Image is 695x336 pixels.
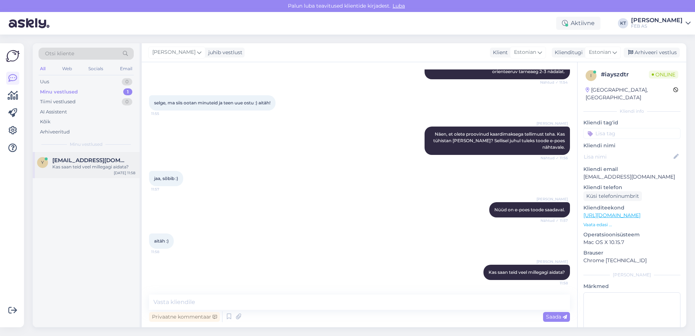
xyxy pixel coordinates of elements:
div: Email [118,64,134,73]
span: 11:58 [151,249,178,255]
div: Minu vestlused [40,88,78,96]
div: [PERSON_NAME] [631,17,683,23]
span: Otsi kliente [45,50,74,57]
span: jaa, sõbib :) [154,176,178,181]
span: Estonian [514,48,536,56]
div: AI Assistent [40,108,67,116]
div: Web [61,64,73,73]
p: Märkmed [583,283,680,290]
div: # iayszdtr [601,70,649,79]
p: Kliendi tag'id [583,119,680,127]
div: 0 [122,98,132,105]
span: [PERSON_NAME] [537,196,568,202]
input: Lisa tag [583,128,680,139]
span: [PERSON_NAME] [537,121,568,126]
div: Uus [40,78,49,85]
span: Saada [546,313,567,320]
span: Nähtud ✓ 11:56 [541,155,568,161]
div: [PERSON_NAME] [583,272,680,278]
div: Kas saan teid veel millegagi aidata? [52,164,135,170]
input: Lisa nimi [584,153,672,161]
div: FEB AS [631,23,683,29]
p: Vaata edasi ... [583,221,680,228]
p: Kliendi nimi [583,142,680,149]
span: Luba [390,3,407,9]
span: Kas saan teid veel millegagi aidata? [489,269,565,275]
div: Kliendi info [583,108,680,115]
div: 0 [122,78,132,85]
div: Arhiveeri vestlus [624,48,680,57]
span: Nähtud ✓ 11:57 [541,218,568,223]
span: y [41,160,44,165]
span: i [590,73,592,78]
div: 1 [123,88,132,96]
span: Minu vestlused [70,141,103,148]
p: Brauser [583,249,680,257]
span: yllipark@gmail.com [52,157,128,164]
div: Aktiivne [556,17,600,30]
div: [GEOGRAPHIC_DATA], [GEOGRAPHIC_DATA] [586,86,673,101]
a: [PERSON_NAME]FEB AS [631,17,691,29]
span: [PERSON_NAME] [537,259,568,264]
span: [PERSON_NAME] [152,48,196,56]
div: Arhiveeritud [40,128,70,136]
p: Kliendi email [583,165,680,173]
span: Nüüd on e-poes toode saadaval. [494,207,565,212]
div: [DATE] 11:58 [114,170,135,176]
div: juhib vestlust [205,49,242,56]
span: 11:58 [541,280,568,286]
p: Mac OS X 10.15.7 [583,239,680,246]
span: 11:55 [151,111,178,116]
p: [EMAIL_ADDRESS][DOMAIN_NAME] [583,173,680,181]
span: Estonian [589,48,611,56]
p: Chrome [TECHNICAL_ID] [583,257,680,264]
span: 11:57 [151,187,178,192]
p: Operatsioonisüsteem [583,231,680,239]
span: selge, ma siis ootan minuteid ja teen uue ostu :) aitäh! [154,100,270,105]
p: Kliendi telefon [583,184,680,191]
a: [URL][DOMAIN_NAME] [583,212,640,219]
div: Küsi telefoninumbrit [583,191,642,201]
div: All [39,64,47,73]
span: Online [649,71,678,79]
span: Näen, et olete proovinud kaardimaksega tellimust teha. Kas tühistan [PERSON_NAME]? Sellisel juhul... [433,131,566,150]
div: KT [618,18,628,28]
div: Privaatne kommentaar [149,312,220,322]
p: Klienditeekond [583,204,680,212]
span: Nähtud ✓ 11:54 [540,80,568,85]
div: Socials [87,64,105,73]
img: Askly Logo [6,49,20,63]
span: aitäh :) [154,238,169,244]
div: Klient [490,49,508,56]
div: Tiimi vestlused [40,98,76,105]
div: Kõik [40,118,51,125]
div: Klienditugi [552,49,583,56]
